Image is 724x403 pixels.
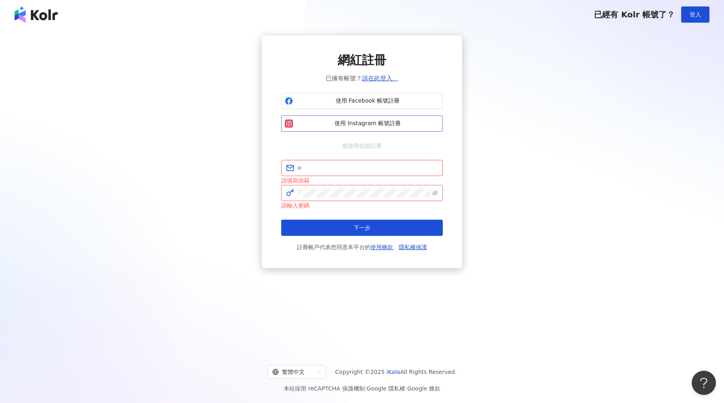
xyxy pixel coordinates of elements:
[281,115,443,132] button: 使用 Instagram 帳號註冊
[365,385,367,392] span: |
[690,11,701,18] span: 登入
[681,6,709,23] button: 登入
[281,176,443,185] div: 請填寫信箱
[432,190,438,196] span: eye-invisible
[326,73,398,83] span: 已擁有帳號？
[272,365,314,378] div: 繁體中文
[407,385,440,392] a: Google 條款
[281,201,443,210] div: 請輸入密碼
[15,6,58,23] img: logo
[335,367,457,377] span: Copyright © 2025 All Rights Reserved.
[692,371,716,395] iframe: Help Scout Beacon - Open
[296,120,439,128] span: 使用 Instagram 帳號註冊
[296,97,439,105] span: 使用 Facebook 帳號註冊
[366,385,405,392] a: Google 隱私權
[284,384,440,393] span: 本站採用 reCAPTCHA 保護機制
[370,244,393,250] a: 使用條款
[405,385,407,392] span: |
[594,10,675,19] span: 已經有 Kolr 帳號了？
[338,52,386,69] span: 網紅註冊
[297,242,427,252] span: 註冊帳戶代表您同意本平台的 、
[387,369,400,375] a: iKala
[399,244,427,250] a: 隱私權保護
[281,93,443,109] button: 使用 Facebook 帳號註冊
[362,75,398,82] a: 請在此登入。
[281,220,443,236] button: 下一步
[337,141,387,150] span: 或使用信箱註冊
[354,225,370,231] span: 下一步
